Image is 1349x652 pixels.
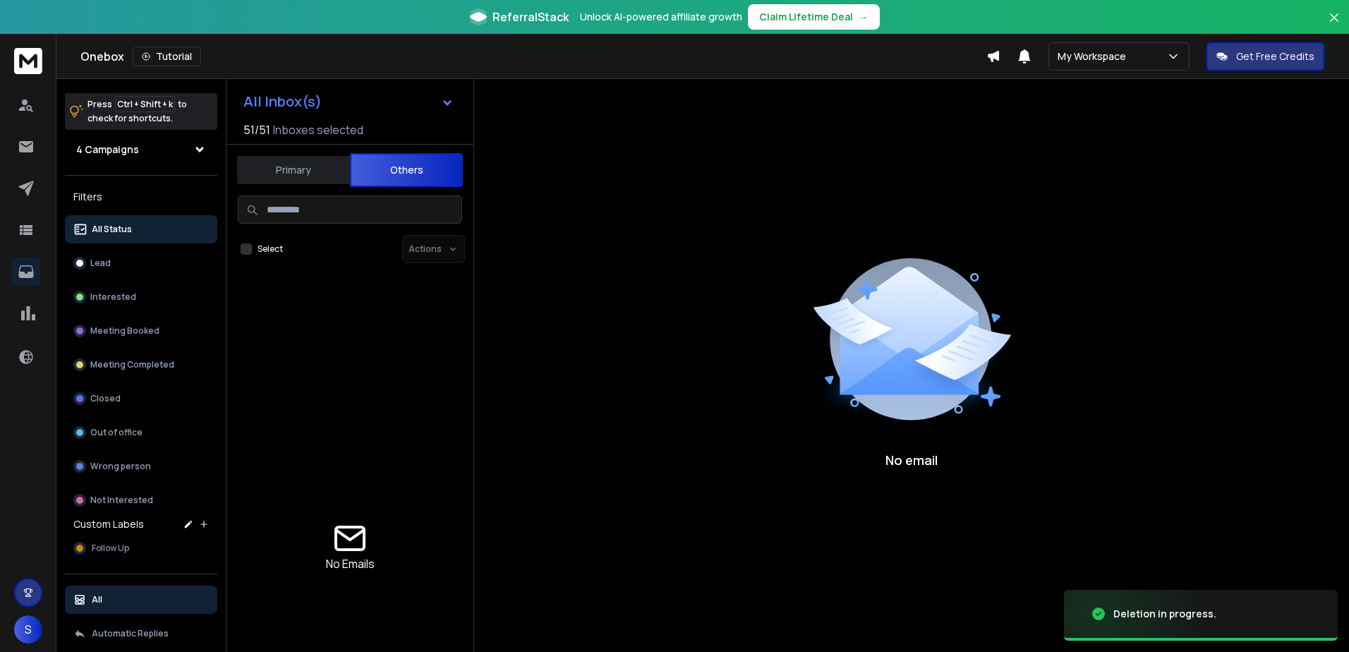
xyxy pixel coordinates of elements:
button: All Status [65,215,217,243]
button: Out of office [65,418,217,447]
button: All [65,586,217,614]
p: Closed [90,393,121,404]
p: No Emails [326,555,375,572]
button: All Inbox(s) [232,87,465,116]
p: Press to check for shortcuts. [87,97,187,126]
h1: 4 Campaigns [76,143,139,157]
h3: Inboxes selected [273,121,363,138]
p: Wrong person [90,461,151,472]
span: Ctrl + Shift + k [115,96,175,112]
p: Not Interested [90,495,153,506]
span: → [859,10,869,24]
p: My Workspace [1058,49,1132,64]
button: Close banner [1325,8,1343,42]
h1: All Inbox(s) [243,95,322,109]
button: Not Interested [65,486,217,514]
p: All Status [92,224,132,235]
button: Tutorial [133,47,201,66]
p: All [92,594,102,605]
div: Onebox [80,47,986,66]
button: Interested [65,283,217,311]
p: Lead [90,258,111,269]
button: Get Free Credits [1206,42,1324,71]
button: Claim Lifetime Deal→ [748,4,880,30]
button: Primary [237,155,350,186]
span: Follow Up [92,543,129,554]
button: 4 Campaigns [65,135,217,164]
p: Meeting Completed [90,359,174,370]
button: Meeting Booked [65,317,217,345]
label: Select [258,243,283,255]
button: Follow Up [65,534,217,562]
button: Closed [65,385,217,413]
button: S [14,615,42,644]
p: Unlock AI-powered affiliate growth [580,10,742,24]
p: Meeting Booked [90,325,159,337]
button: Others [350,153,463,187]
h3: Filters [65,187,217,207]
button: Meeting Completed [65,351,217,379]
h3: Custom Labels [73,517,144,531]
span: ReferralStack [492,8,569,25]
span: 51 / 51 [243,121,270,138]
p: No email [885,450,938,470]
button: Wrong person [65,452,217,481]
div: Deletion in progress. [1113,607,1216,621]
p: Interested [90,291,136,303]
button: Lead [65,249,217,277]
p: Get Free Credits [1236,49,1314,64]
button: Automatic Replies [65,620,217,648]
p: Out of office [90,427,143,438]
p: Automatic Replies [92,628,169,639]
